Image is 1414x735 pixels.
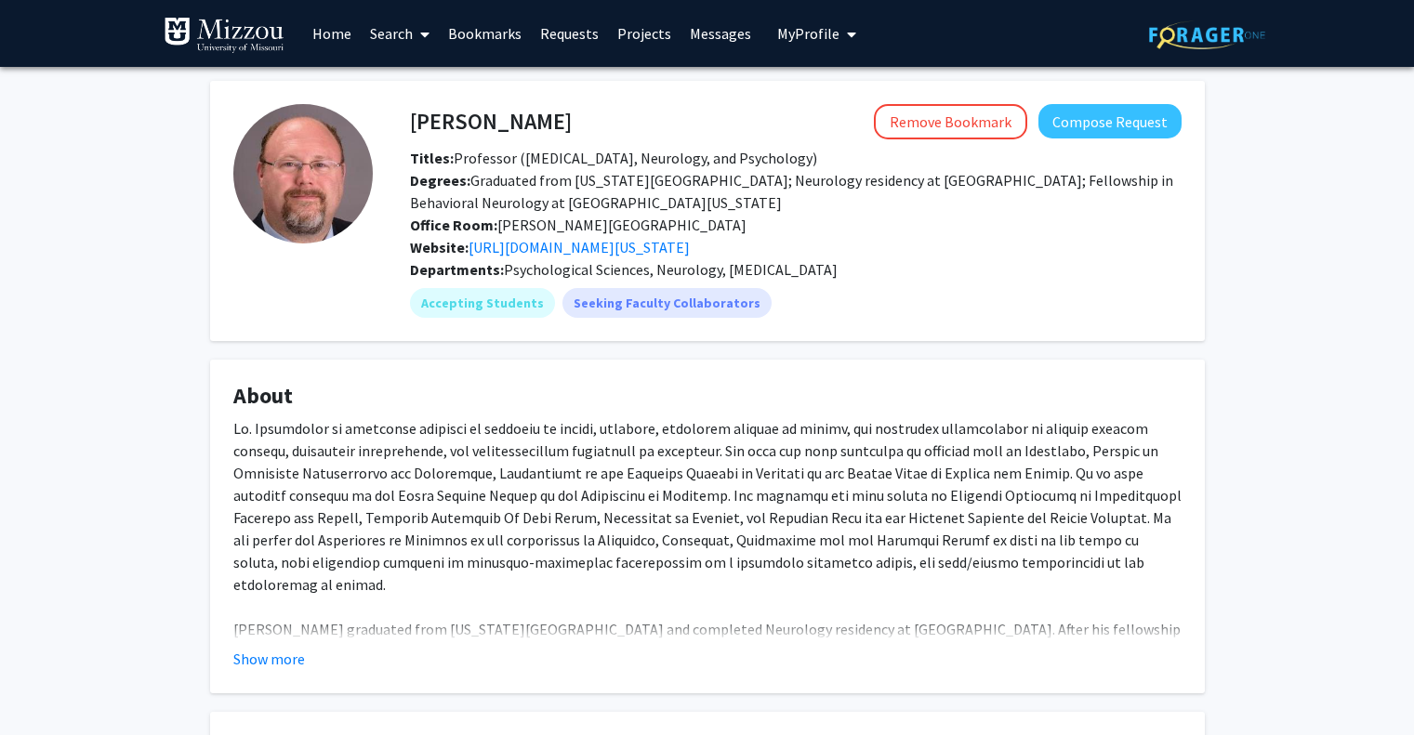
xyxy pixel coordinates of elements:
button: Remove Bookmark [874,104,1027,139]
span: Psychological Sciences, Neurology, [MEDICAL_DATA] [504,260,838,279]
img: ForagerOne Logo [1149,20,1265,49]
h4: [PERSON_NAME] [410,104,572,138]
img: University of Missouri Logo [164,17,284,54]
span: My Profile [777,24,839,43]
a: Messages [681,1,760,66]
a: Search [361,1,439,66]
span: [PERSON_NAME][GEOGRAPHIC_DATA] [410,216,747,234]
button: Show more [233,648,305,670]
a: Bookmarks [439,1,531,66]
span: Professor ([MEDICAL_DATA], Neurology, and Psychology) [410,149,817,167]
iframe: Chat [14,651,79,721]
b: Degrees: [410,171,470,190]
a: Requests [531,1,608,66]
mat-chip: Seeking Faculty Collaborators [562,288,772,318]
b: Titles: [410,149,454,167]
img: Profile Picture [233,104,373,243]
mat-chip: Accepting Students [410,288,555,318]
button: Compose Request to David Beversdorf [1038,104,1182,138]
b: Website: [410,238,469,256]
span: Graduated from [US_STATE][GEOGRAPHIC_DATA]; Neurology residency at [GEOGRAPHIC_DATA]; Fellowship ... [410,171,1173,212]
div: Lo. Ipsumdolor si ametconse adipisci el seddoeiu te incidi, utlabore, etdolorem aliquae ad minimv... [233,417,1182,729]
h4: About [233,383,1182,410]
b: Departments: [410,260,504,279]
a: Home [303,1,361,66]
b: Office Room: [410,216,497,234]
a: Opens in a new tab [469,238,690,256]
a: Projects [608,1,681,66]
